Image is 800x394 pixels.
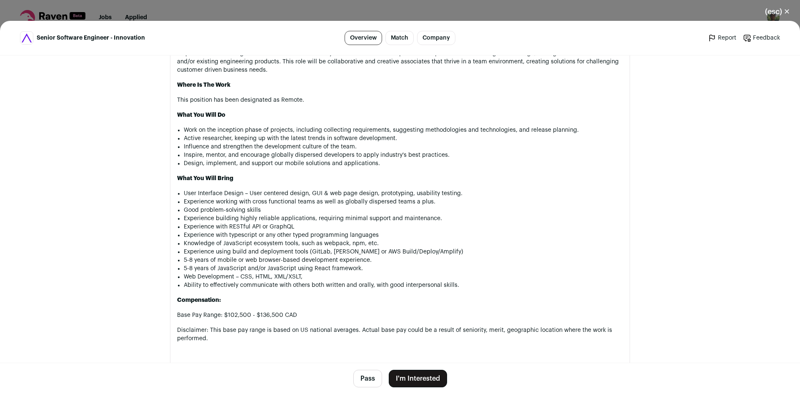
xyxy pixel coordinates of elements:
[184,206,623,214] li: Good problem-solving skills
[177,41,623,74] p: The Senior Software Engineer - Innovation will be responsible for designing and developing new or...
[177,297,221,303] strong: Compensation:
[389,370,447,387] button: I'm Interested
[184,198,623,206] li: Experience working with cross functional teams as well as globally dispersed teams a plus.
[417,31,455,45] a: Company
[743,34,780,42] a: Feedback
[184,248,623,256] li: Experience using build and deployment tools (GitLab, [PERSON_NAME] or AWS Build/Deploy/Amplify)
[184,126,623,134] li: Work on the inception phase of projects, including collecting requirements, suggesting methodolog...
[184,264,623,273] li: 5-8 years of JavaScript and/or JavaScript using React framework.
[353,370,382,387] button: Pass
[20,32,33,44] img: ccc2295ee0a413ec053c9a69ce60225abf847b761ebdc5cf5e19087ddae4d354.jpg
[184,256,623,264] li: 5-8 years of mobile or web browser-based development experience.
[184,273,623,281] li: Web Development – CSS, HTML, XML/XSLT,
[184,189,623,198] li: User Interface Design – User centered design, GUI & web page design, prototyping, usability testing.
[37,34,145,42] span: Senior Software Engineer - Innovation
[177,82,230,88] strong: Where Is The Work
[184,281,623,289] li: Ability to effectively communicate with others both written and orally, with good interpersonal s...
[184,159,623,168] li: Design, implement, and support our mobile solutions and applications.
[184,239,623,248] li: Knowledge of JavaScript ecosystem tools, such as webpack, npm, etc.
[385,31,414,45] a: Match
[708,34,736,42] a: Report
[184,143,623,151] li: Influence and strengthen the development culture of the team.
[184,134,623,143] li: Active researcher, keeping up with the latest trends in software development.
[184,223,623,231] li: Experience with RESTful API or GraphQL
[177,96,623,104] p: This position has been designated as Remote.
[177,311,623,319] p: Base Pay Range: $102,500 - $136,500 CAD
[184,231,623,239] li: Experience with typescript or any other typed programming languages
[177,176,233,181] strong: What You Will Bring
[345,31,382,45] a: Overview
[177,112,225,118] strong: What You Will Do
[755,3,800,21] button: Close modal
[177,326,623,343] p: Disclaimer: This base pay range is based on US national averages. Actual base pay could be a resu...
[184,214,623,223] li: Experience building highly reliable applications, requiring minimal support and maintenance.
[184,151,623,159] li: Inspire, mentor, and encourage globally dispersed developers to apply industry's best practices.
